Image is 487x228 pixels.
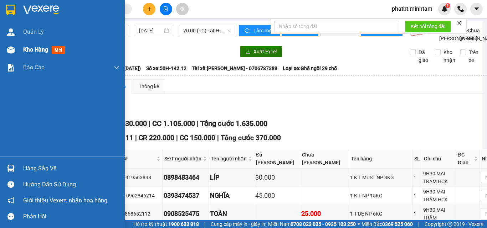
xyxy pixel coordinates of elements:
[23,163,119,174] div: Hàng sắp về
[245,28,251,34] span: sync
[7,181,14,188] span: question-circle
[52,46,65,54] span: mới
[168,221,199,227] strong: 1900 633 818
[7,46,15,54] img: warehouse-icon
[149,119,150,128] span: |
[283,64,337,72] span: Loại xe: Ghế ngồi 29 chỗ
[349,149,412,169] th: Tên hàng
[210,191,253,201] div: NGHĨA
[382,221,413,227] strong: 0369 525 060
[209,205,254,223] td: TOÀN
[160,3,172,15] button: file-add
[457,6,464,12] img: phone-icon
[183,25,231,36] span: 20:00 (TC) - 50H-142.12
[204,220,205,228] span: |
[23,27,44,36] span: Quản Lý
[197,119,199,128] span: |
[7,28,15,36] img: warehouse-icon
[423,188,455,203] div: 9H30 MAI TRÂM HCK
[423,170,455,185] div: 9H30 MAI TRÂM HCK
[163,6,168,11] span: file-add
[23,46,48,53] span: Kho hàng
[414,210,421,218] div: 1
[104,174,161,181] div: HOÀNG 0919563838
[104,192,161,200] div: THẾ KIỆT 0962846214
[253,48,277,55] span: Xuất Excel
[139,27,163,35] input: 11/10/2025
[470,3,483,15] button: caret-down
[268,220,356,228] span: Miền Nam
[164,191,207,201] div: 0393474537
[422,149,456,169] th: Ghi chú
[104,210,161,218] div: THUẬN 0868652112
[133,220,199,228] span: Hỗ trợ kỹ thuật:
[253,27,274,35] span: Làm mới
[411,22,445,30] span: Kết nối tổng đài
[255,173,299,182] div: 30.000
[176,134,178,142] span: |
[446,3,449,8] span: 1
[416,48,431,64] span: Đã giao
[414,174,421,181] div: 1
[210,209,253,219] div: TOÀN
[6,5,15,15] img: logo-vxr
[350,174,411,181] div: 1 K T MUST NP 3KG
[23,196,107,205] span: Giới thiệu Vexere, nhận hoa hồng
[23,179,119,190] div: Hướng dẫn sử dụng
[7,165,15,172] img: warehouse-icon
[239,25,280,36] button: syncLàm mới
[457,21,462,26] span: close
[163,187,209,205] td: 0393474537
[441,6,448,12] img: icon-new-feature
[255,191,299,201] div: 45.000
[114,65,119,70] span: down
[192,64,277,72] span: Tài xế: [PERSON_NAME] - 0706787389
[7,213,14,220] span: message
[23,63,45,72] span: Báo cáo
[221,134,281,142] span: Tổng cước 370.000
[139,134,174,142] span: CR 220.000
[176,3,189,15] button: aim
[211,155,247,163] span: Tên người nhận
[300,149,349,169] th: Chưa [PERSON_NAME]
[358,223,360,226] span: ⚪️
[152,119,195,128] span: CC 1.105.000
[146,64,186,72] span: Số xe: 50H-142.12
[180,6,185,11] span: aim
[254,149,300,169] th: Đã [PERSON_NAME]
[441,48,458,64] span: Kho nhận
[301,209,348,219] div: 25.000
[147,6,152,11] span: plus
[164,155,201,163] span: SĐT người nhận
[466,48,481,64] span: Trên xe
[418,220,419,228] span: |
[473,6,480,12] span: caret-down
[23,211,119,222] div: Phản hồi
[445,3,450,8] sup: 1
[447,222,452,227] span: copyright
[164,209,207,219] div: 0908525475
[458,151,472,166] span: ĐC Giao
[210,173,253,182] div: LÍP
[405,21,451,32] button: Kết nối tổng đài
[217,134,219,142] span: |
[143,3,155,15] button: plus
[291,221,356,227] strong: 0708 023 035 - 0935 103 250
[209,187,254,205] td: NGHĨA
[200,119,267,128] span: Tổng cước 1.635.000
[423,206,455,222] div: 9H30 MAI TRÂM
[350,192,411,200] div: 1 K T NP 15KG
[211,220,266,228] span: Cung cấp máy in - giấy in:
[246,49,251,55] span: download
[110,119,147,128] span: CR 530.000
[116,134,133,142] span: SL 11
[180,134,215,142] span: CC 150.000
[414,192,421,200] div: 1
[412,149,422,169] th: SL
[7,64,15,71] img: solution-icon
[209,169,254,187] td: LÍP
[350,210,411,218] div: 1 T DẸ NP 6KG
[362,220,413,228] span: Miền Bắc
[7,197,14,204] span: notification
[139,83,159,90] div: Thống kê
